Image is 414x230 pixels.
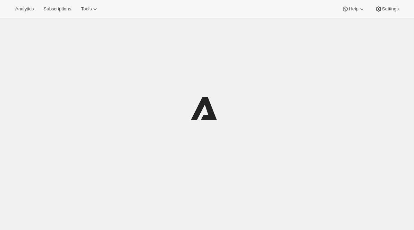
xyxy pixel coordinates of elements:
span: Help [349,6,358,12]
button: Help [338,4,369,14]
button: Tools [77,4,103,14]
span: Analytics [15,6,34,12]
button: Subscriptions [39,4,75,14]
span: Settings [382,6,399,12]
button: Settings [371,4,403,14]
span: Tools [81,6,92,12]
span: Subscriptions [43,6,71,12]
button: Analytics [11,4,38,14]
